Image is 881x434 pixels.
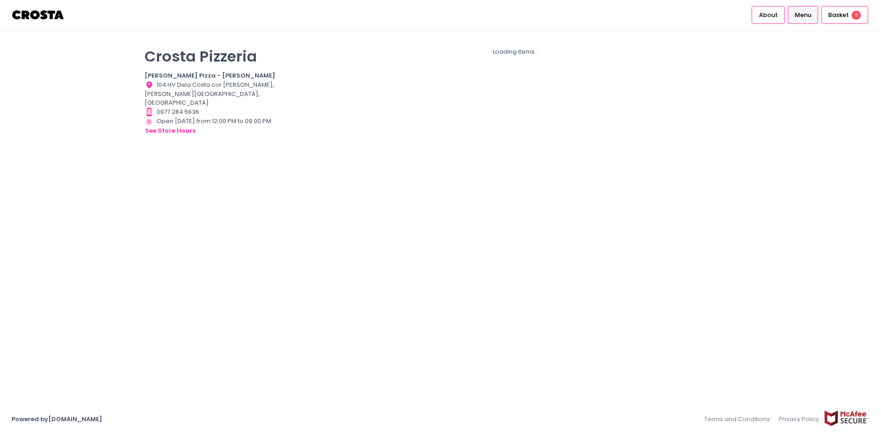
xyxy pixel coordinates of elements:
[11,7,65,23] img: logo
[296,47,736,56] div: Loading items...
[704,410,775,428] a: Terms and Conditions
[752,6,785,23] a: About
[788,6,819,23] a: Menu
[145,71,275,80] b: [PERSON_NAME] Pizza - [PERSON_NAME]
[145,107,284,117] div: 0977 284 5636
[828,11,849,20] span: Basket
[145,117,284,136] div: Open [DATE] from 12:00 PM to 09:00 PM
[795,11,811,20] span: Menu
[145,80,284,107] div: 104 HV Dela Costa cor [PERSON_NAME], [PERSON_NAME][GEOGRAPHIC_DATA], [GEOGRAPHIC_DATA]
[11,415,102,423] a: Powered by[DOMAIN_NAME]
[145,126,196,136] button: see store hours
[824,410,870,426] img: mcafee-secure
[775,410,824,428] a: Privacy Policy
[145,47,284,65] p: Crosta Pizzeria
[852,11,861,20] span: 8
[759,11,778,20] span: About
